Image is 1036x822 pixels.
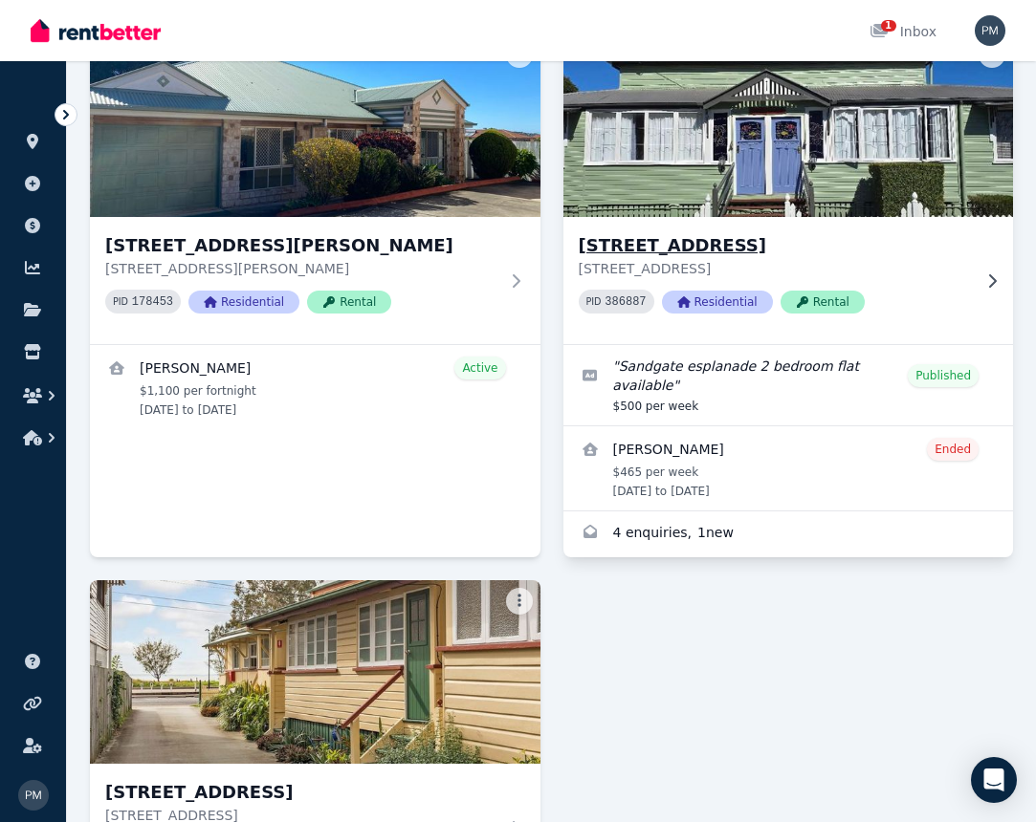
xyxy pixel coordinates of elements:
img: PATRICIA MCGIRL [975,15,1005,46]
small: PID [586,296,602,307]
span: 1 [881,20,896,32]
p: [STREET_ADDRESS][PERSON_NAME] [105,259,498,278]
h3: [STREET_ADDRESS][PERSON_NAME] [105,232,498,259]
div: Open Intercom Messenger [971,757,1017,803]
div: Inbox [870,22,937,41]
a: Edit listing: Sandgate esplanade 2 bedroom flat available [563,345,1014,425]
span: Residential [662,291,773,314]
span: Rental [781,291,865,314]
a: 4/162 Flinders Parade, Sandgate[STREET_ADDRESS][STREET_ADDRESS]PID 386887ResidentialRental [563,33,1014,344]
span: Rental [307,291,391,314]
span: Residential [188,291,299,314]
h3: [STREET_ADDRESS] [579,232,972,259]
img: 5/162 Flinders Parade, Sandgate [90,580,540,764]
a: Enquiries for 4/162 Flinders Parade, Sandgate [563,511,1014,557]
small: PID [113,296,128,307]
img: RentBetter [31,16,161,45]
img: PATRICIA MCGIRL [18,780,49,811]
code: 386887 [605,295,646,309]
code: 178453 [132,295,173,309]
img: 4/162 Flinders Parade, Sandgate [552,29,1025,222]
button: More options [506,588,533,615]
h3: [STREET_ADDRESS] [105,779,498,806]
p: [STREET_ADDRESS] [579,259,972,278]
a: 4/12 Slater Avenue, Lawnton[STREET_ADDRESS][PERSON_NAME][STREET_ADDRESS][PERSON_NAME]PID 178453Re... [90,33,540,344]
a: View details for Trisha Stone [563,426,1014,510]
img: 4/12 Slater Avenue, Lawnton [90,33,540,217]
a: View details for Martin Smith [90,345,540,429]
